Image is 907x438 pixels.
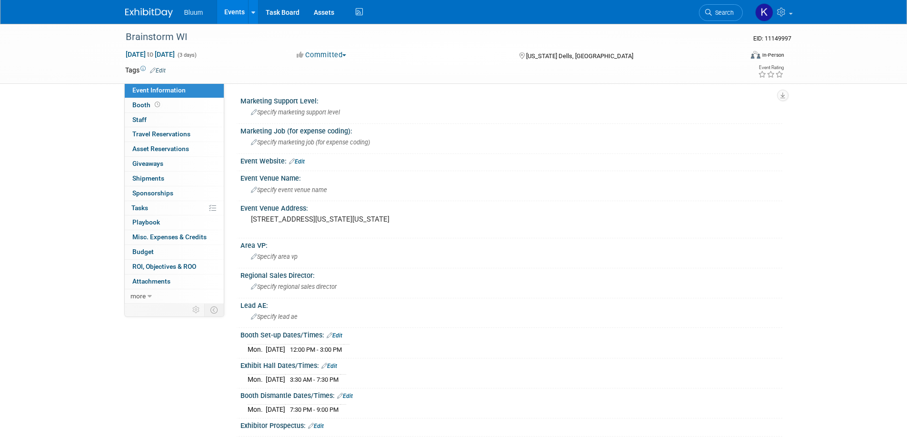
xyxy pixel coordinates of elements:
span: 7:30 PM - 9:00 PM [290,406,339,413]
div: Event Venue Name: [240,171,782,183]
span: Tasks [131,204,148,212]
a: Travel Reservations [125,127,224,142]
div: Event Rating [758,65,784,70]
span: Bluum [184,9,203,16]
td: Toggle Event Tabs [204,304,224,316]
span: Specify event venue name [251,186,327,194]
span: Travel Reservations [132,130,190,138]
span: to [146,51,155,58]
span: Booth [132,101,162,109]
span: Budget [132,248,154,255]
div: Booth Set-up Dates/Times: [240,328,782,340]
a: Giveaways [125,157,224,171]
div: Regional Sales Director: [240,268,782,280]
div: Event Format [687,50,785,64]
span: Giveaways [132,160,163,167]
div: Area VP: [240,238,782,250]
a: Staff [125,113,224,127]
a: Edit [337,393,353,399]
a: Asset Reservations [125,142,224,156]
span: Asset Reservations [132,145,189,153]
span: Event Information [132,86,186,94]
a: Booth [125,98,224,112]
a: Tasks [125,201,224,215]
a: Event Information [125,83,224,98]
img: ExhibitDay [125,8,173,18]
span: Sponsorships [132,189,173,197]
span: Event ID: 11149997 [753,35,791,42]
div: Marketing Support Level: [240,94,782,106]
span: Playbook [132,218,160,226]
img: Format-Inperson.png [751,51,760,59]
a: Edit [327,332,342,339]
span: Misc. Expenses & Credits [132,233,207,241]
a: Search [699,4,743,21]
span: 3:30 AM - 7:30 PM [290,376,339,383]
span: Specify regional sales director [251,283,337,290]
a: Edit [289,158,305,165]
span: Specify area vp [251,253,298,260]
div: Marketing Job (for expense coding): [240,124,782,136]
td: Mon. [248,405,266,415]
button: Committed [293,50,350,60]
img: Kellie Noller [755,3,773,21]
span: Specify marketing support level [251,109,340,116]
span: [DATE] [DATE] [125,50,175,59]
td: Tags [125,65,166,75]
div: Event Website: [240,154,782,166]
td: Mon. [248,344,266,354]
a: more [125,289,224,304]
div: Exhibit Hall Dates/Times: [240,358,782,371]
td: Mon. [248,375,266,385]
span: [US_STATE] Dells, [GEOGRAPHIC_DATA] [526,52,633,60]
div: Booth Dismantle Dates/Times: [240,388,782,401]
a: Misc. Expenses & Credits [125,230,224,244]
div: Event Venue Address: [240,201,782,213]
span: Shipments [132,174,164,182]
span: Specify marketing job (for expense coding) [251,139,370,146]
div: Lead AE: [240,298,782,310]
span: (3 days) [177,52,197,58]
span: more [130,292,146,300]
td: Personalize Event Tab Strip [188,304,205,316]
a: Budget [125,245,224,259]
div: Exhibitor Prospectus: [240,418,782,431]
td: [DATE] [266,344,285,354]
a: ROI, Objectives & ROO [125,260,224,274]
a: Edit [150,67,166,74]
div: Brainstorm WI [122,29,728,46]
span: Attachments [132,277,170,285]
a: Edit [308,423,324,429]
span: 12:00 PM - 3:00 PM [290,346,342,353]
a: Shipments [125,172,224,186]
td: [DATE] [266,405,285,415]
a: Playbook [125,215,224,230]
a: Sponsorships [125,186,224,201]
pre: [STREET_ADDRESS][US_STATE][US_STATE] [251,215,456,224]
td: [DATE] [266,375,285,385]
span: ROI, Objectives & ROO [132,263,196,270]
a: Edit [321,363,337,369]
div: In-Person [762,51,784,59]
span: Search [712,9,734,16]
a: Attachments [125,275,224,289]
span: Staff [132,116,147,123]
span: Booth not reserved yet [153,101,162,108]
span: Specify lead ae [251,313,298,320]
